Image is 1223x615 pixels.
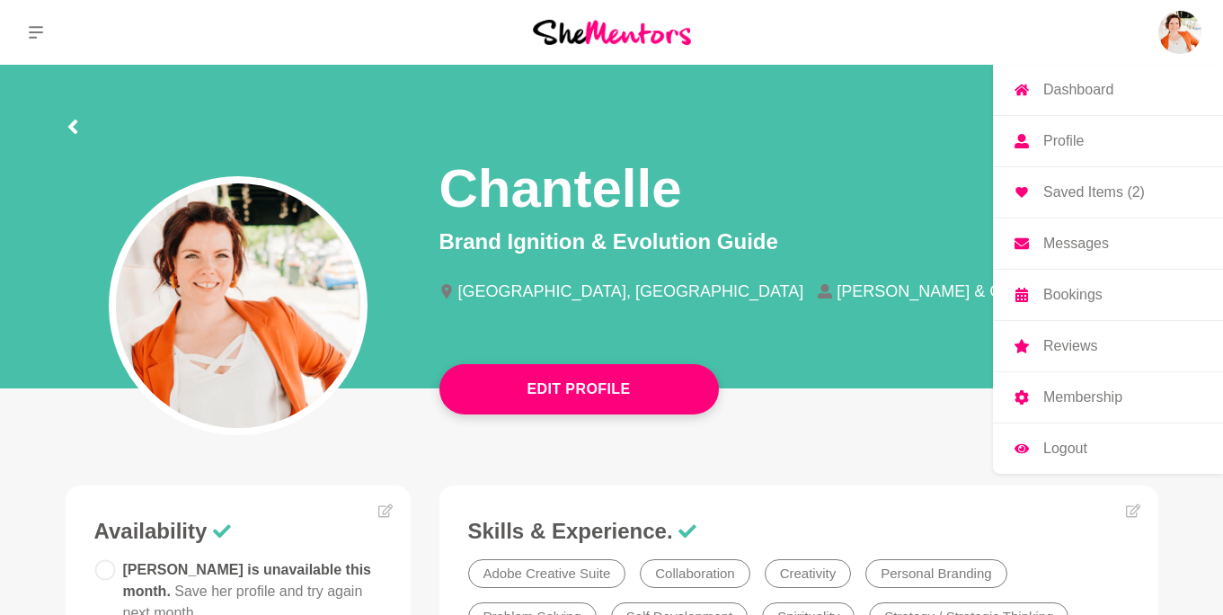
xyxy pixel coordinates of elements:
[468,518,1130,545] h3: Skills & Experience.
[993,218,1223,269] a: Messages
[94,518,382,545] h3: Availability
[993,321,1223,371] a: Reviews
[1158,11,1201,54] img: Chantelle
[1043,390,1122,405] p: Membership
[993,65,1223,115] a: Dashboard
[993,167,1223,218] a: Saved Items (2)
[993,270,1223,320] a: Bookings
[818,283,1024,299] li: [PERSON_NAME] & Co
[439,155,682,222] h1: Chantelle
[1043,441,1087,456] p: Logout
[1043,339,1097,353] p: Reviews
[1043,236,1109,251] p: Messages
[1043,134,1084,148] p: Profile
[439,283,819,299] li: [GEOGRAPHIC_DATA], [GEOGRAPHIC_DATA]
[993,116,1223,166] a: Profile
[1043,288,1103,302] p: Bookings
[1043,185,1145,200] p: Saved Items (2)
[1158,11,1201,54] a: ChantelleDashboardProfileSaved Items (2)MessagesBookingsReviewsMembershipLogout
[439,364,719,414] button: Edit Profile
[533,20,691,44] img: She Mentors Logo
[1043,83,1113,97] p: Dashboard
[439,226,1158,258] p: Brand Ignition & Evolution Guide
